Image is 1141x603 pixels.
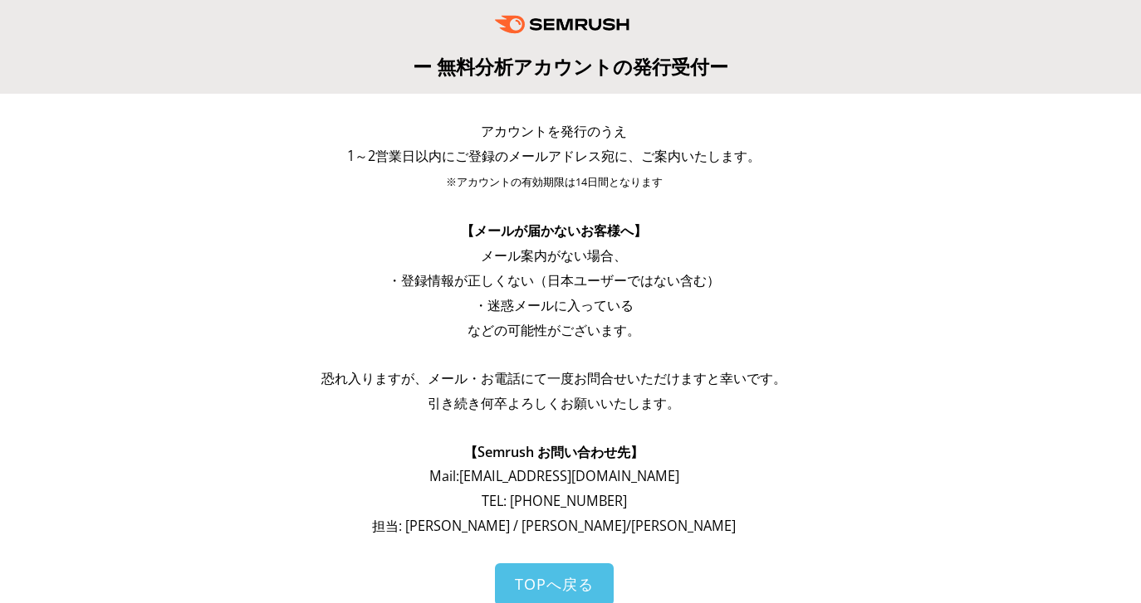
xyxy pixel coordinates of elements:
span: TOPへ戻る [515,574,594,594]
span: 引き続き何卒よろしくお願いいたします。 [428,394,680,412]
span: 【Semrush お問い合わせ先】 [464,443,644,461]
span: Mail: [EMAIL_ADDRESS][DOMAIN_NAME] [429,467,679,485]
span: 担当: [PERSON_NAME] / [PERSON_NAME]/[PERSON_NAME] [372,517,736,535]
span: 恐れ入りますが、メール・お電話にて一度お問合せいただけますと幸いです。 [321,369,786,387]
span: ・登録情報が正しくない（日本ユーザーではない含む） [388,271,720,289]
span: TEL: [PHONE_NUMBER] [482,492,627,510]
span: ー 無料分析アカウントの発行受付ー [413,53,728,80]
span: ・迷惑メールに入っている [474,296,634,314]
span: 1～2営業日以内にご登録のメールアドレス宛に、ご案内いたします。 [347,147,761,165]
span: 【メールが届かないお客様へ】 [461,221,647,240]
span: アカウントを発行のうえ [481,122,627,140]
span: ※アカウントの有効期限は14日間となります [446,175,663,189]
span: メール案内がない場合、 [481,246,627,265]
span: などの可能性がございます。 [468,321,640,339]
